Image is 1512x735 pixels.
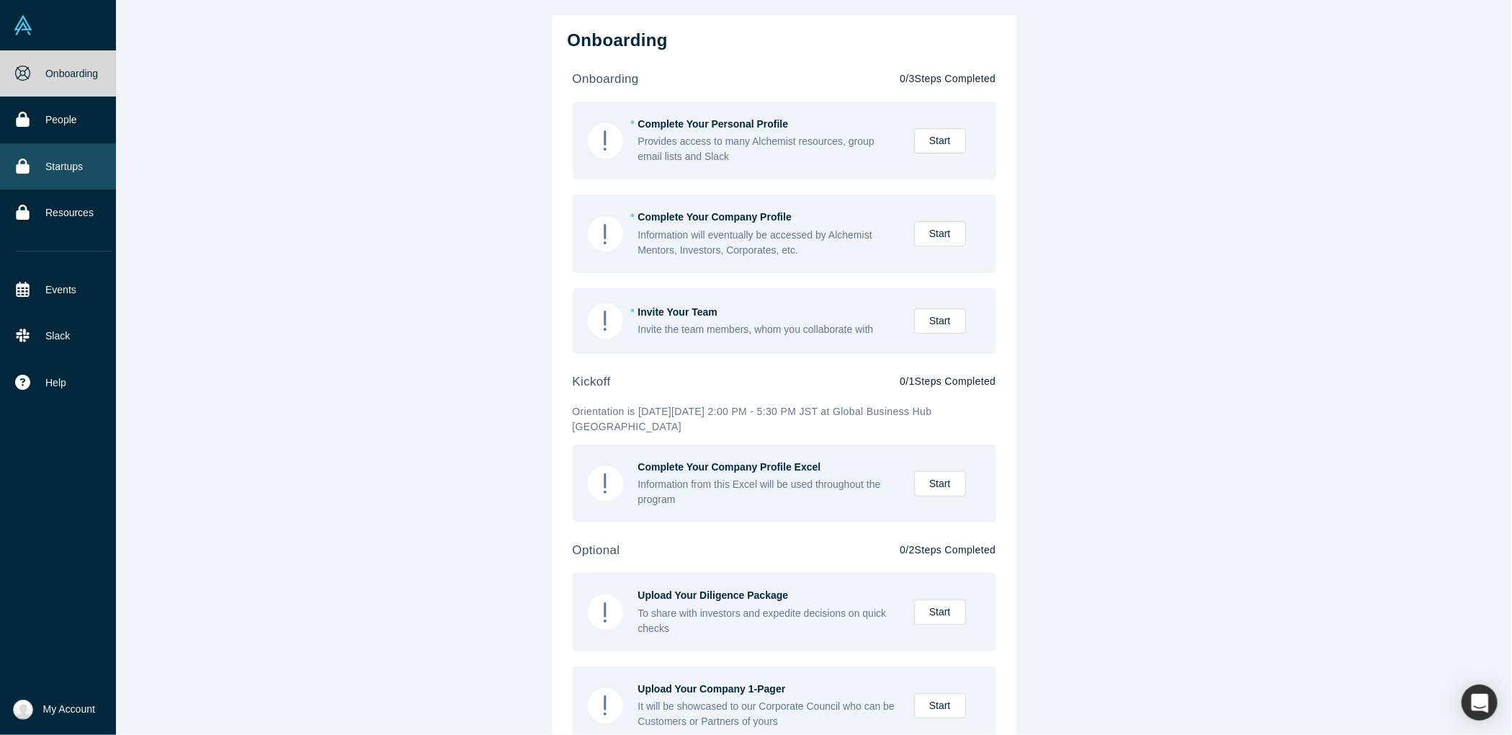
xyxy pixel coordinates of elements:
div: It will be showcased to our Corporate Council who can be Customers or Partners of yours [638,699,899,729]
strong: kickoff [573,375,611,388]
img: Alchemist Vault Logo [13,15,33,35]
img: Dave Fukaya's Account [13,700,33,720]
div: Upload Your Company 1-Pager [638,682,899,697]
div: Invite the team members, whom you collaborate with [638,322,899,337]
a: Start [914,471,966,496]
a: Start [914,308,966,334]
div: Provides access to many Alchemist resources, group email lists and Slack [638,134,899,164]
span: My Account [43,702,95,717]
a: Start [914,128,966,153]
span: Help [45,375,66,391]
h2: Onboarding [568,30,1001,51]
div: Upload Your Diligence Package [638,588,899,603]
div: Complete Your Personal Profile [638,117,899,132]
a: Start [914,693,966,718]
strong: onboarding [573,72,639,86]
div: To share with investors and expedite decisions on quick checks [638,606,899,636]
p: 0 / 3 Steps Completed [900,71,996,86]
div: Information will eventually be accessed by Alchemist Mentors, Investors, Corporates, etc. [638,228,899,258]
a: Start [914,221,966,246]
a: Start [914,600,966,625]
div: Complete Your Company Profile Excel [638,460,899,475]
div: Invite Your Team [638,305,899,320]
p: 0 / 1 Steps Completed [900,374,996,389]
div: Complete Your Company Profile [638,210,899,225]
strong: optional [573,543,620,557]
span: Orientation is [DATE][DATE] 2:00 PM - 5:30 PM JST at Global Business Hub [GEOGRAPHIC_DATA] [573,406,932,432]
p: 0 / 2 Steps Completed [900,543,996,558]
div: Information from this Excel will be used throughout the program [638,477,899,507]
button: My Account [13,700,95,720]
